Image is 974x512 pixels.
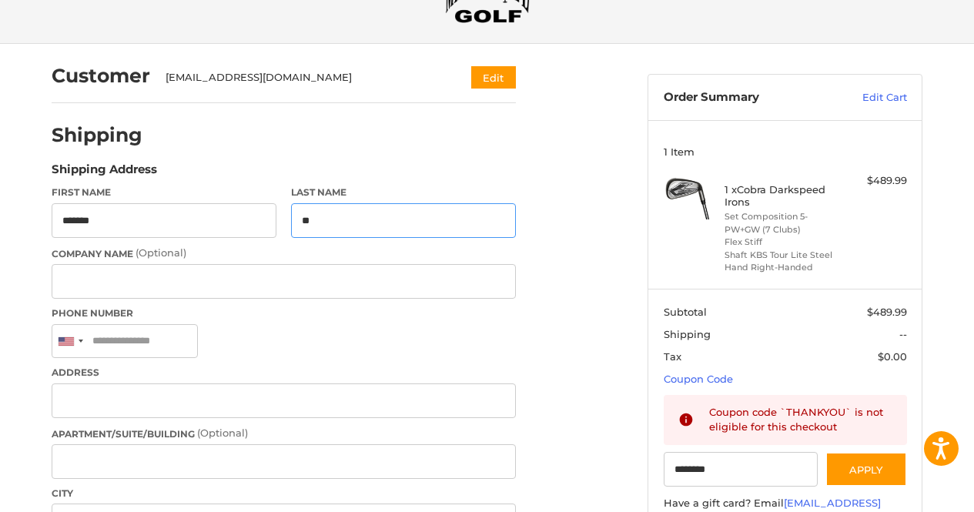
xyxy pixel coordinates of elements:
iframe: Google Customer Reviews [847,470,974,512]
label: City [52,487,516,500]
li: Hand Right-Handed [725,261,842,274]
li: Shaft KBS Tour Lite Steel [725,249,842,262]
label: Phone Number [52,306,516,320]
h3: 1 Item [664,146,907,158]
span: Shipping [664,328,711,340]
h2: Shipping [52,123,142,147]
span: -- [899,328,907,340]
label: First Name [52,186,276,199]
input: Gift Certificate or Coupon Code [664,452,818,487]
span: Tax [664,350,681,363]
span: Subtotal [664,306,707,318]
button: Apply [825,452,907,487]
button: Edit [471,66,516,89]
a: Coupon Code [664,373,733,385]
div: United States: +1 [52,325,88,358]
label: Address [52,366,516,380]
li: Set Composition 5-PW+GW (7 Clubs) [725,210,842,236]
label: Company Name [52,246,516,261]
legend: Shipping Address [52,161,157,186]
div: [EMAIL_ADDRESS][DOMAIN_NAME] [166,70,442,85]
small: (Optional) [136,246,186,259]
span: $0.00 [878,350,907,363]
label: Apartment/Suite/Building [52,426,516,441]
div: Coupon code `THANKYOU` is not eligible for this checkout [709,405,892,435]
h3: Order Summary [664,90,829,105]
label: Last Name [291,186,516,199]
div: $489.99 [846,173,907,189]
h4: 1 x Cobra Darkspeed Irons [725,183,842,209]
a: Edit Cart [829,90,907,105]
li: Flex Stiff [725,236,842,249]
span: $489.99 [867,306,907,318]
h2: Customer [52,64,150,88]
small: (Optional) [197,427,248,439]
